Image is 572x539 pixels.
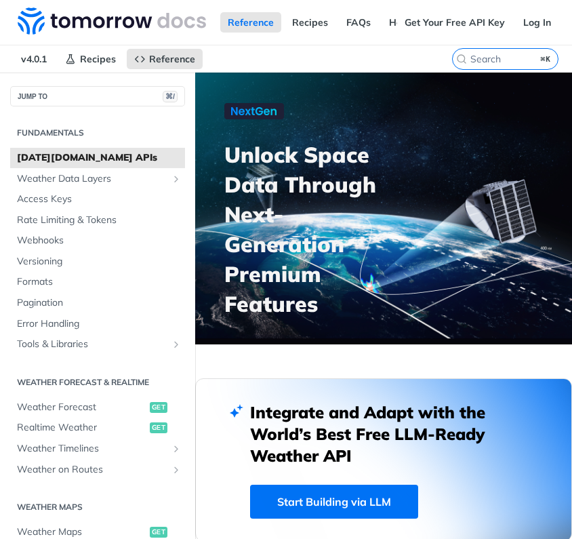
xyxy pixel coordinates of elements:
span: [DATE][DOMAIN_NAME] APIs [17,151,182,165]
a: Weather Forecastget [10,397,185,418]
a: Webhooks [10,231,185,251]
a: Tools & LibrariesShow subpages for Tools & Libraries [10,334,185,355]
a: [DATE][DOMAIN_NAME] APIs [10,148,185,168]
span: v4.0.1 [14,49,54,69]
a: Reference [127,49,203,69]
a: FAQs [339,12,378,33]
a: Reference [220,12,281,33]
a: Get Your Free API Key [397,12,512,33]
span: get [150,402,167,413]
a: Start Building via LLM [250,485,418,519]
span: Weather Maps [17,525,146,539]
h2: Fundamentals [10,127,185,139]
a: Pagination [10,293,185,313]
a: Formats [10,272,185,292]
h2: Integrate and Adapt with the World’s Best Free LLM-Ready Weather API [250,401,517,466]
span: Webhooks [17,234,182,247]
a: Realtime Weatherget [10,418,185,438]
button: Show subpages for Weather on Routes [171,464,182,475]
span: Weather Timelines [17,442,167,456]
span: Formats [17,275,182,289]
a: Error Handling [10,314,185,334]
h2: Weather Maps [10,501,185,513]
span: Rate Limiting & Tokens [17,214,182,227]
span: ⌘/ [163,91,178,102]
span: Recipes [80,53,116,65]
span: get [150,527,167,538]
a: Log In [516,12,558,33]
span: Reference [149,53,195,65]
img: Tomorrow.io Weather API Docs [18,7,206,35]
span: Versioning [17,255,182,268]
h2: Weather Forecast & realtime [10,376,185,388]
a: Recipes [58,49,123,69]
kbd: ⌘K [537,52,554,66]
button: Show subpages for Weather Data Layers [171,174,182,184]
button: JUMP TO⌘/ [10,86,185,106]
span: Tools & Libraries [17,338,167,351]
button: Show subpages for Weather Timelines [171,443,182,454]
span: Pagination [17,296,182,310]
span: get [150,422,167,433]
img: NextGen [224,103,284,119]
button: Show subpages for Tools & Libraries [171,339,182,350]
h3: Unlock Space Data Through Next-Generation Premium Features [224,140,399,319]
span: Access Keys [17,193,182,206]
span: Weather Forecast [17,401,146,414]
a: Weather on RoutesShow subpages for Weather on Routes [10,460,185,480]
a: Recipes [285,12,335,33]
span: Error Handling [17,317,182,331]
a: Access Keys [10,189,185,209]
a: Rate Limiting & Tokens [10,210,185,231]
a: Versioning [10,252,185,272]
span: Weather on Routes [17,463,167,477]
span: Weather Data Layers [17,172,167,186]
a: Weather Data LayersShow subpages for Weather Data Layers [10,169,185,189]
svg: Search [456,54,467,64]
span: Realtime Weather [17,421,146,435]
a: Help Center [382,12,451,33]
a: Weather TimelinesShow subpages for Weather Timelines [10,439,185,459]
